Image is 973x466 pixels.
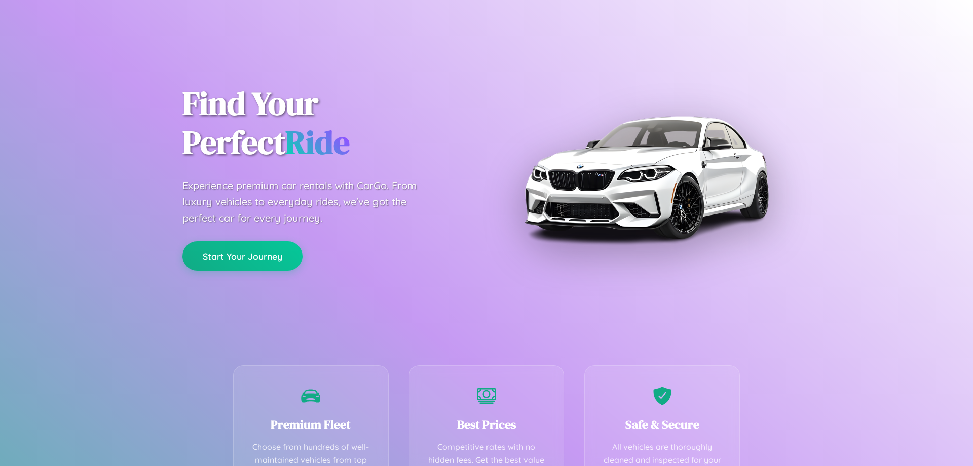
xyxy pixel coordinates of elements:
[285,120,350,164] span: Ride
[182,241,303,271] button: Start Your Journey
[249,416,373,433] h3: Premium Fleet
[182,177,436,226] p: Experience premium car rentals with CarGo. From luxury vehicles to everyday rides, we've got the ...
[519,51,773,304] img: Premium BMW car rental vehicle
[600,416,724,433] h3: Safe & Secure
[425,416,549,433] h3: Best Prices
[182,84,471,162] h1: Find Your Perfect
